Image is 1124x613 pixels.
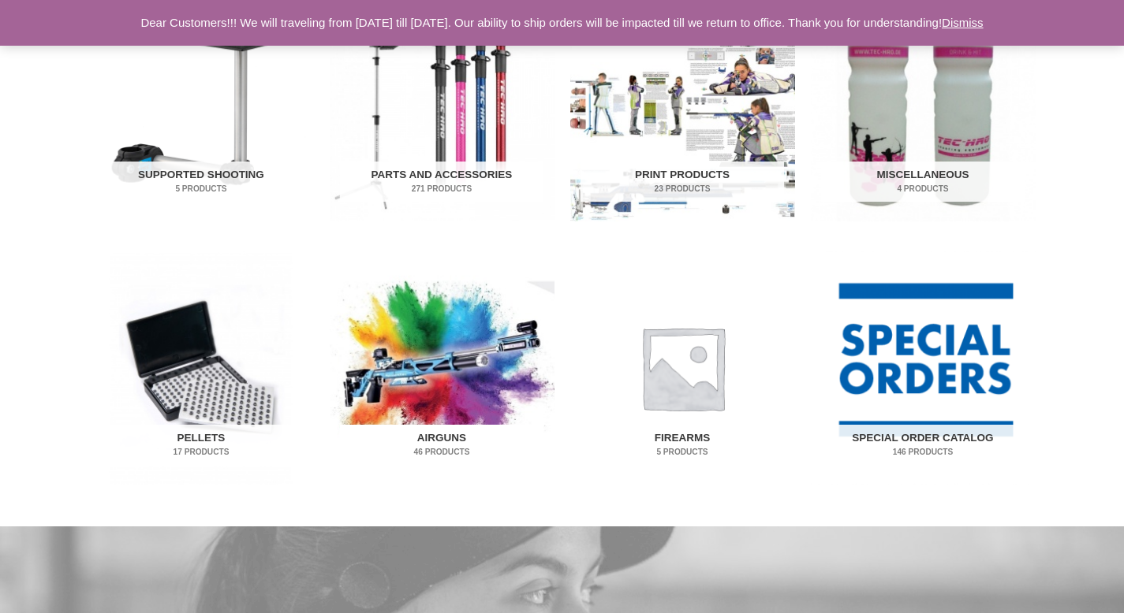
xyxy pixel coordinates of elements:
h2: Supported Shooting [99,162,303,202]
mark: 271 Products [340,183,543,195]
h2: Airguns [340,425,543,466]
mark: 23 Products [581,183,784,195]
img: Firearms [570,251,795,485]
mark: 4 Products [821,183,1025,195]
h2: Firearms [581,425,784,466]
a: Visit product category Special Order Catalog [811,251,1036,485]
h2: Print Products [581,162,784,202]
mark: 146 Products [821,446,1025,458]
mark: 5 Products [99,183,303,195]
h2: Special Order Catalog [821,425,1025,466]
h2: Pellets [99,425,303,466]
img: Airguns [330,251,555,485]
a: Visit product category Firearms [570,251,795,485]
mark: 46 Products [340,446,543,458]
h2: Parts and Accessories [340,162,543,202]
h2: Miscellaneous [821,162,1025,202]
a: Dismiss [942,16,984,29]
img: Special Order Catalog [811,251,1036,485]
mark: 17 Products [99,446,303,458]
mark: 5 Products [581,446,784,458]
a: Visit product category Pellets [89,251,314,485]
a: Visit product category Airguns [330,251,555,485]
img: Pellets [89,251,314,485]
